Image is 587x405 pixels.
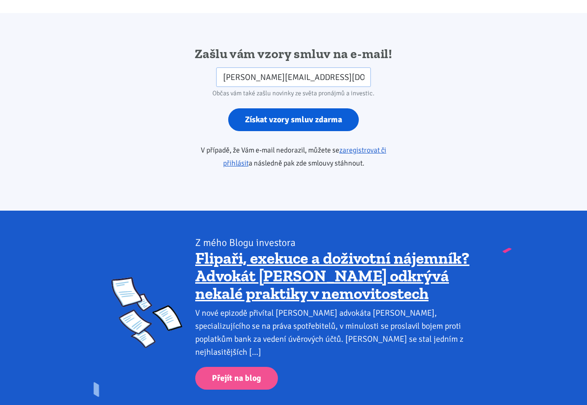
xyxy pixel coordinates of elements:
h2: Zašlu vám vzory smluv na e-mail! [174,46,413,62]
a: Přejít na blog [195,367,278,390]
div: V nové epizodě přivítal [PERSON_NAME] advokáta [PERSON_NAME], specializujícího se na práva spotře... [195,306,475,359]
input: Zadejte váš e-mail [216,67,371,87]
a: Flipaři, exekuce a doživotní nájemník? Advokát [PERSON_NAME] odkrývá nekalé praktiky v nemovitostech [195,248,469,303]
div: Z mého Blogu investora [195,236,475,249]
p: V případě, že Vám e-mail nedorazil, můžete se a následně pak zde smlouvy stáhnout. [174,144,413,170]
div: Občas vám také zašlu novinky ze světa pronájmů a investic. [174,87,413,100]
input: Získat vzory smluv zdarma [228,108,359,131]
